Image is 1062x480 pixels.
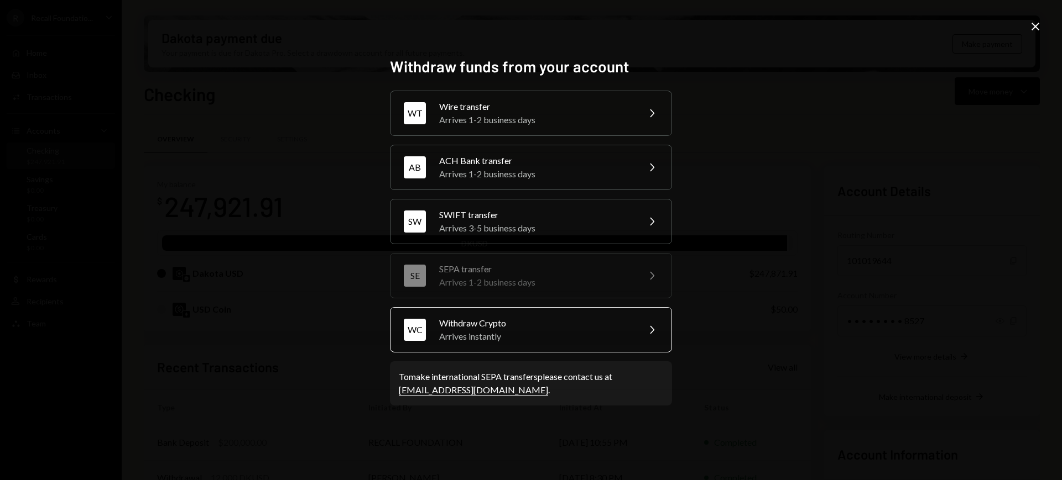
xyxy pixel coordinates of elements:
div: Arrives instantly [439,330,632,343]
div: To make international SEPA transfers please contact us at . [399,370,663,397]
div: SEPA transfer [439,262,632,276]
div: ACH Bank transfer [439,154,632,167]
h2: Withdraw funds from your account [390,56,672,77]
div: Arrives 3-5 business days [439,221,632,235]
a: [EMAIL_ADDRESS][DOMAIN_NAME] [399,384,548,396]
button: WTWire transferArrives 1-2 business days [390,91,672,136]
button: SWSWIFT transferArrives 3-5 business days [390,199,672,244]
button: ABACH Bank transferArrives 1-2 business days [390,145,672,190]
div: Arrives 1-2 business days [439,167,632,181]
div: Wire transfer [439,100,632,113]
div: SE [404,265,426,287]
button: WCWithdraw CryptoArrives instantly [390,307,672,352]
div: SWIFT transfer [439,208,632,221]
div: Withdraw Crypto [439,317,632,330]
button: SESEPA transferArrives 1-2 business days [390,253,672,298]
div: WC [404,319,426,341]
div: Arrives 1-2 business days [439,276,632,289]
div: AB [404,156,426,178]
div: Arrives 1-2 business days [439,113,632,126]
div: WT [404,102,426,124]
div: SW [404,210,426,233]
